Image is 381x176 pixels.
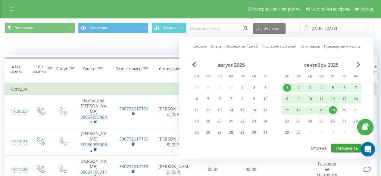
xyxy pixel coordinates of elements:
div: вт 16 сент. 2025 г. [293,106,304,115]
div: чт 28 авг. 2025 г. [225,128,237,137]
div: пт 26 сент. 2025 г. [327,117,339,126]
div: ср 3 сент. 2025 г. [304,83,316,92]
a: 380732617789 [119,164,148,169]
div: 29 [283,128,291,136]
div: 14 [227,106,235,114]
div: 4 [317,84,325,92]
div: 19:15:23 [11,136,23,148]
div: сб 16 авг. 2025 г. [248,106,260,115]
div: вс 7 сент. 2025 г. [350,83,361,92]
a: Вчера [211,43,222,49]
span: Настройки профиля [311,7,350,11]
div: ср 20 авг. 2025 г. [214,117,225,126]
div: 5 [329,84,337,92]
input: Поиск по номеру [186,23,250,34]
div: 23 [295,117,302,125]
div: Клиент [83,66,96,71]
div: пт 8 авг. 2025 г. [237,94,248,103]
div: пт 22 авг. 2025 г. [237,117,248,126]
button: Отмена [308,144,330,153]
div: 11 [317,95,325,103]
div: пт 5 сент. 2025 г. [327,83,339,92]
abbr: четверг [317,72,326,81]
div: 12 [204,106,212,114]
div: 26 [204,128,212,136]
div: 26 [329,117,337,125]
div: сб 9 авг. 2025 г. [248,94,260,103]
abbr: четверг [226,72,236,81]
div: 22 [283,117,291,125]
abbr: суббота [249,72,258,81]
a: Предыдущий месяц [324,43,360,49]
div: пн 1 сент. 2025 г. [281,83,293,92]
span: Все звонки [14,26,35,30]
div: 4 [193,95,201,103]
span: Реферальная программа [251,7,301,11]
a: 380732617789 [119,106,148,112]
div: вс 24 авг. 2025 г. [260,117,271,126]
div: 27 [216,128,223,136]
div: 8 [283,95,291,103]
div: вс 28 сент. 2025 г. [350,117,361,126]
abbr: пятница [328,72,337,81]
div: чт 25 сент. 2025 г. [316,117,327,126]
a: Сегодня [192,43,207,49]
div: сб 6 сент. 2025 г. [339,83,350,92]
div: 22 [239,117,246,125]
button: Все звонки [5,23,75,33]
div: 28 [352,117,360,125]
div: сб 27 сент. 2025 г. [339,117,350,126]
div: чт 18 сент. 2025 г. [316,106,327,115]
div: пн 11 авг. 2025 г. [191,106,202,115]
abbr: понедельник [283,72,292,81]
div: пт 1 авг. 2025 г. [237,83,248,92]
div: 24 [261,117,269,125]
div: 18 [317,106,325,114]
div: 25 [193,128,201,136]
div: 8 [239,95,246,103]
div: пн 25 авг. 2025 г. [191,128,202,137]
div: вс 17 авг. 2025 г. [260,106,271,115]
div: 6 [216,95,223,103]
abbr: среда [215,72,224,81]
td: [PERSON_NAME] (SIP) [152,128,195,156]
div: 6 [340,84,348,92]
div: сб 30 авг. 2025 г. [248,128,260,137]
div: вт 19 авг. 2025 г. [202,117,214,126]
div: 1 [239,84,246,92]
div: пт 15 авг. 2025 г. [237,106,248,115]
div: вт 23 сент. 2025 г. [293,117,304,126]
div: вс 31 авг. 2025 г. [260,128,271,137]
a: 380672558093 [80,114,107,125]
div: 14 [352,95,360,103]
div: Сотрудник [159,66,179,71]
div: сб 13 сент. 2025 г. [339,94,350,103]
abbr: вторник [294,72,303,81]
div: 3 [261,84,269,92]
div: 19 [204,117,212,125]
div: вт 2 сент. 2025 г. [293,83,304,92]
a: 380509556062 [80,142,107,153]
div: Бизнес номер [115,66,142,71]
div: Статус [56,66,68,71]
div: 10 [261,95,269,103]
div: ср 6 авг. 2025 г. [214,94,225,103]
div: 29 [239,128,246,136]
span: Выход [360,7,373,11]
div: 7 [227,95,235,103]
div: вт 26 авг. 2025 г. [202,128,214,137]
div: пн 4 авг. 2025 г. [191,94,202,103]
div: ср 10 сент. 2025 г. [304,94,316,103]
div: 12 [329,95,337,103]
div: 13 [340,95,348,103]
div: 10 [306,95,314,103]
div: пн 18 авг. 2025 г. [191,117,202,126]
div: 2 [250,84,258,92]
div: 17 [261,106,269,114]
div: 9 [295,95,302,103]
div: 31 [261,128,269,136]
div: вс 3 авг. 2025 г. [260,83,271,92]
div: пт 29 авг. 2025 г. [237,128,248,137]
div: 1 [283,84,291,92]
abbr: вторник [204,72,213,81]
